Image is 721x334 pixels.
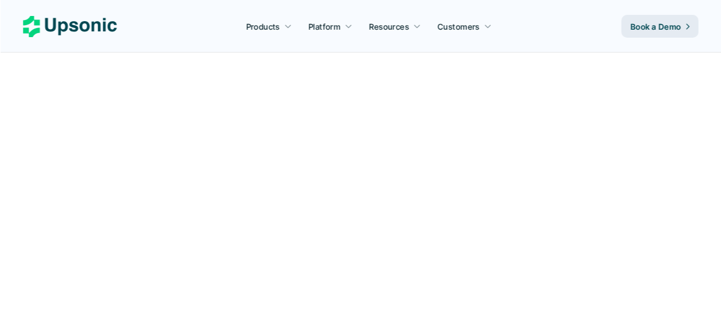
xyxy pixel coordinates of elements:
p: Book a Demo [326,283,386,303]
p: Platform [308,21,340,33]
a: Book a Demo [621,15,698,38]
p: From onboarding to compliance to settlement to autonomous control. Work with %82 more efficiency ... [176,211,546,247]
a: Book a Demo [312,276,409,311]
p: Customers [438,21,480,33]
p: Book a Demo [630,21,681,33]
a: Products [239,16,299,37]
p: Products [246,21,280,33]
h2: Agentic AI Platform for FinTech Operations [164,97,557,184]
p: Resources [369,21,409,33]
